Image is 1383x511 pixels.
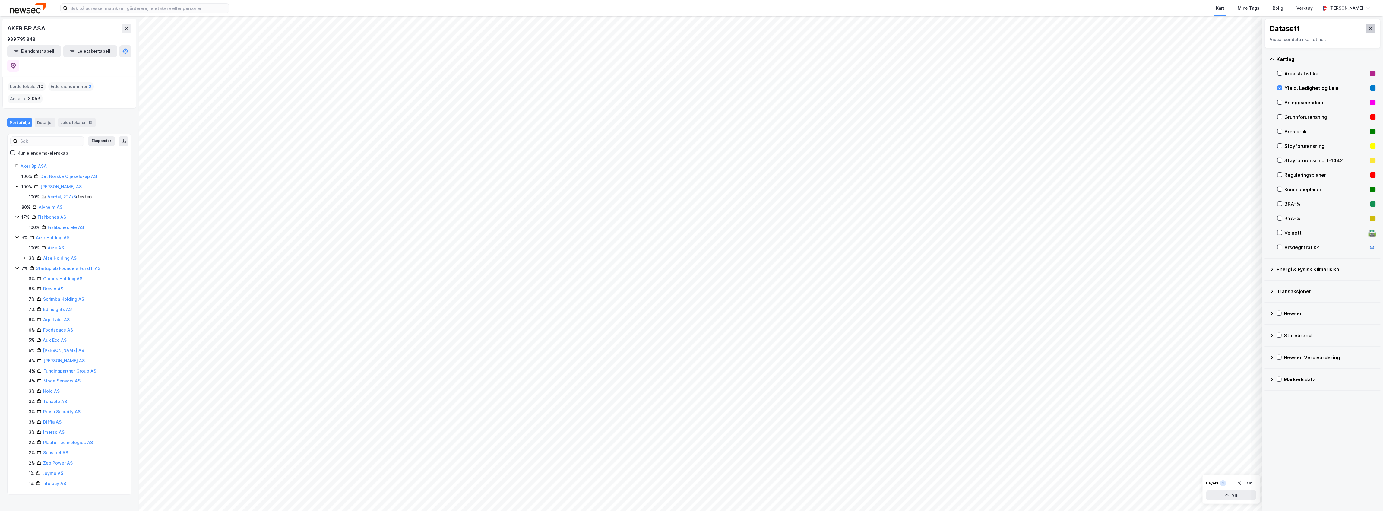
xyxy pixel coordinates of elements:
a: Aker Bp ASA [21,163,47,169]
a: Tunable AS [43,399,67,404]
a: Fishbones Me AS [48,225,84,230]
span: 2 [89,83,91,90]
div: 7% [21,265,28,272]
div: 3% [29,429,35,436]
a: Det Norske Oljeselskap AS [40,174,97,179]
div: Årsdøgntrafikk [1285,244,1366,251]
div: Yield, Ledighet og Leie [1285,84,1368,92]
div: 80% [21,204,30,211]
div: 17% [21,214,30,221]
a: Aize Holding AS [43,255,77,261]
div: 1 [1220,480,1226,486]
div: 2% [29,449,35,456]
div: 9% [21,234,28,241]
a: Sensibel AS [43,450,68,455]
span: 3 053 [28,95,40,102]
div: Kommuneplaner [1285,186,1368,193]
div: Ansatte : [8,94,43,103]
div: Markedsdata [1284,376,1376,383]
div: 3% [29,388,35,395]
div: 10 [87,119,93,125]
div: 7% [29,306,35,313]
div: 5% [29,337,35,344]
div: BYA–% [1285,215,1368,222]
div: 1% [29,480,34,487]
div: [PERSON_NAME] [1329,5,1364,12]
a: Fishbones AS [38,214,66,220]
a: Startuplab Founders Fund II AS [36,266,100,271]
div: Transaksjoner [1277,288,1376,295]
div: Støyforurensning T-1442 [1285,157,1368,164]
a: Age Labs AS [43,317,70,322]
div: Layers [1206,481,1219,486]
a: Scrimba Holding AS [43,297,84,302]
a: Imerso AS [43,430,65,435]
a: Mode Sensors AS [43,378,81,383]
div: Newsec Verdivurdering [1284,354,1376,361]
a: Zeg Power AS [43,460,73,465]
div: Leide lokaler : [8,82,46,91]
span: 10 [38,83,43,90]
div: 3% [29,408,35,415]
a: Prosa Security AS [43,409,81,414]
div: Bolig [1273,5,1283,12]
div: Storebrand [1284,332,1376,339]
a: Globus Holding AS [43,276,82,281]
div: 989 795 848 [7,36,36,43]
div: 8% [29,285,35,293]
div: Energi & Fysisk Klimarisiko [1277,266,1376,273]
div: Arealstatistikk [1285,70,1368,77]
button: Tøm [1233,478,1256,488]
div: Kartlag [1277,56,1376,63]
div: 8% [29,275,35,282]
div: Reguleringsplaner [1285,171,1368,179]
div: Veinett [1285,229,1366,236]
a: Hold AS [43,389,60,394]
a: [PERSON_NAME] AS [43,348,84,353]
button: Leietakertabell [63,45,117,57]
div: Visualiser data i kartet her. [1270,36,1375,43]
input: Søk på adresse, matrikkel, gårdeiere, leietakere eller personer [68,4,229,13]
div: 5% [29,347,35,354]
a: [PERSON_NAME] AS [43,358,85,363]
div: 100% [21,183,32,190]
div: 100% [29,193,40,201]
div: 7% [29,296,35,303]
div: Kun eiendoms-eierskap [17,150,68,157]
button: Vis [1206,490,1256,500]
div: 6% [29,326,35,334]
a: Plaato Technologies AS [43,440,93,445]
div: Datasett [1270,24,1300,33]
button: Ekspander [88,136,115,146]
div: AKER BP ASA [7,24,46,33]
div: 1% [29,470,34,477]
div: 2% [29,439,35,446]
a: [PERSON_NAME] AS [40,184,82,189]
div: ( fester ) [48,193,92,201]
iframe: Chat Widget [1353,482,1383,511]
div: Kontrollprogram for chat [1353,482,1383,511]
div: BRA–% [1285,200,1368,208]
a: Diffia AS [43,419,62,424]
a: Aize Holding AS [36,235,69,240]
div: 4% [29,357,35,364]
a: Fundingpartner Group AS [43,368,96,373]
div: Verktøy [1297,5,1313,12]
div: 3% [29,398,35,405]
a: Auk Eco AS [43,338,67,343]
img: newsec-logo.f6e21ccffca1b3a03d2d.png [10,3,46,13]
div: Portefølje [7,118,32,127]
div: Anleggseiendom [1285,99,1368,106]
a: Alvheim AS [39,205,62,210]
div: Arealbruk [1285,128,1368,135]
div: Grunnforurensning [1285,113,1368,121]
input: Søk [18,137,84,146]
div: 🛣️ [1368,229,1376,237]
div: Newsec [1284,310,1376,317]
div: 3% [29,418,35,426]
div: Eide eiendommer : [48,82,94,91]
a: Intelecy AS [42,481,66,486]
button: Eiendomstabell [7,45,61,57]
div: 3% [29,255,35,262]
div: 2% [29,459,35,467]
